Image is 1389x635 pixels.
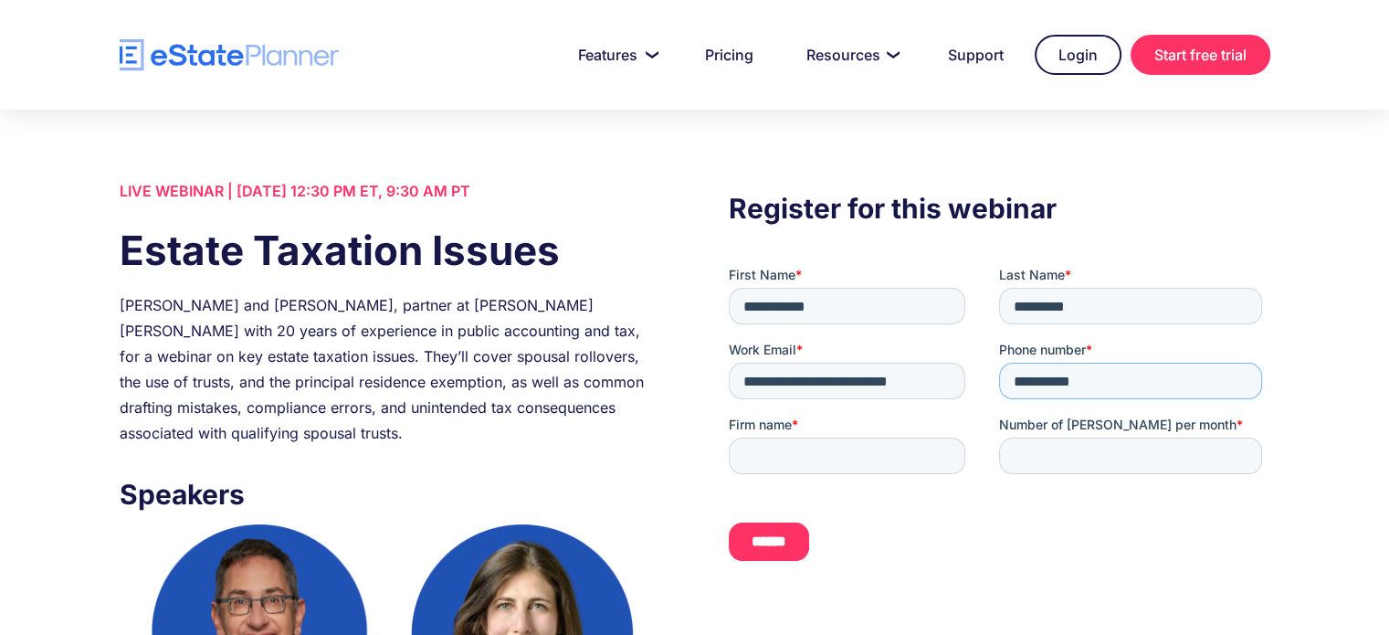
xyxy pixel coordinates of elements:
a: Support [926,37,1026,73]
iframe: Form 0 [729,266,1269,577]
h3: Register for this webinar [729,187,1269,229]
div: LIVE WEBINAR | [DATE] 12:30 PM ET, 9:30 AM PT [120,178,660,204]
div: [PERSON_NAME] and [PERSON_NAME], partner at [PERSON_NAME] [PERSON_NAME] with 20 years of experien... [120,292,660,446]
h1: Estate Taxation Issues [120,222,660,279]
a: Pricing [683,37,775,73]
h3: Speakers [120,473,660,515]
a: Login [1035,35,1121,75]
a: home [120,39,339,71]
a: Start free trial [1131,35,1270,75]
a: Resources [784,37,917,73]
a: Features [556,37,674,73]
